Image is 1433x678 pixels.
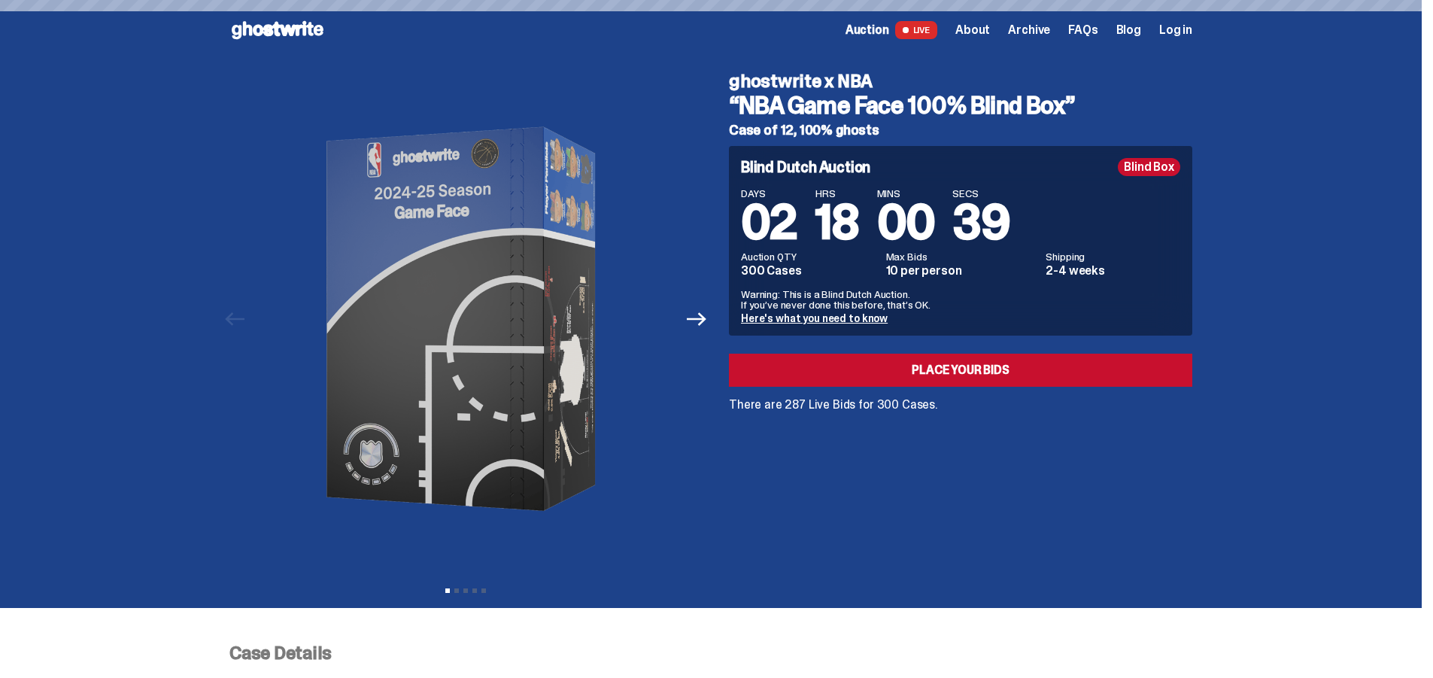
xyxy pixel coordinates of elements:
[741,289,1180,310] p: Warning: This is a Blind Dutch Auction. If you’ve never done this before, that’s OK.
[729,399,1192,411] p: There are 287 Live Bids for 300 Cases.
[955,24,990,36] a: About
[886,251,1037,262] dt: Max Bids
[1159,24,1192,36] a: Log in
[886,265,1037,277] dd: 10 per person
[1046,265,1180,277] dd: 2-4 weeks
[1118,158,1180,176] div: Blind Box
[259,60,672,578] img: NBA-Hero-1.png
[445,588,450,593] button: View slide 1
[729,93,1192,117] h3: “NBA Game Face 100% Blind Box”
[952,191,1009,254] span: 39
[229,644,1192,662] p: Case Details
[729,123,1192,137] h5: Case of 12, 100% ghosts
[877,188,935,199] span: MINS
[1008,24,1050,36] a: Archive
[877,191,935,254] span: 00
[741,312,888,325] a: Here's what you need to know
[741,265,877,277] dd: 300 Cases
[741,188,797,199] span: DAYS
[895,21,938,39] span: LIVE
[1046,251,1180,262] dt: Shipping
[815,191,859,254] span: 18
[1068,24,1098,36] a: FAQs
[741,160,870,175] h4: Blind Dutch Auction
[741,191,797,254] span: 02
[680,303,713,336] button: Next
[952,188,1009,199] span: SECS
[454,588,459,593] button: View slide 2
[463,588,468,593] button: View slide 3
[846,21,937,39] a: Auction LIVE
[729,354,1192,387] a: Place your Bids
[846,24,889,36] span: Auction
[472,588,477,593] button: View slide 4
[729,72,1192,90] h4: ghostwrite x NBA
[481,588,486,593] button: View slide 5
[741,251,877,262] dt: Auction QTY
[815,188,859,199] span: HRS
[1116,24,1141,36] a: Blog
